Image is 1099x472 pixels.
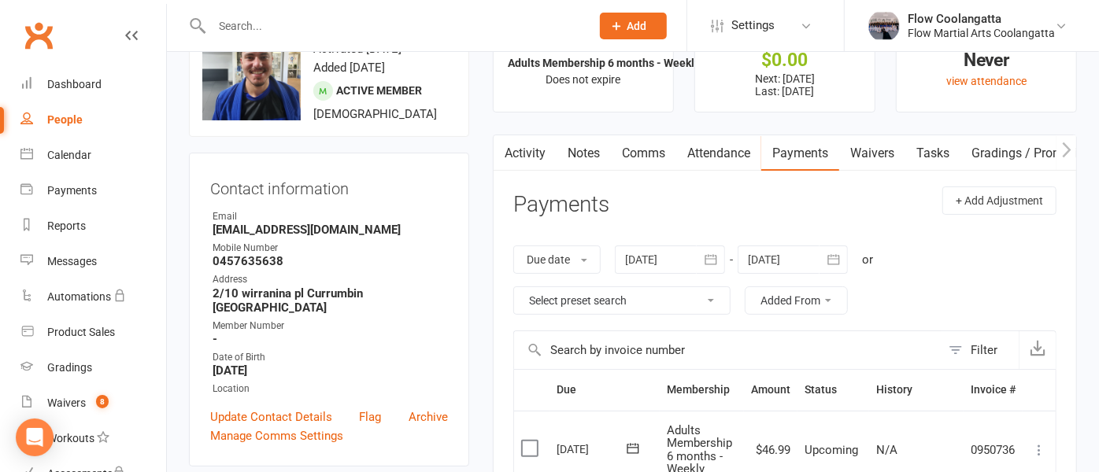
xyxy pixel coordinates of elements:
div: Date of Birth [213,350,448,365]
strong: Adults Membership 6 months - Weekly [508,57,700,69]
a: Manage Comms Settings [210,426,343,445]
a: Archive [409,407,448,426]
a: Reports [20,208,166,244]
a: People [20,102,166,138]
h3: Payments [513,193,609,217]
input: Search by invoice number [514,331,941,369]
strong: 2/10 wirranina pl Currumbin [GEOGRAPHIC_DATA] [213,286,448,315]
a: Messages [20,244,166,279]
a: view attendance [946,75,1027,87]
div: Dashboard [47,78,102,90]
div: $0.00 [709,52,860,68]
button: Added From [745,286,848,315]
a: Payments [20,173,166,208]
a: Product Sales [20,315,166,350]
div: Filter [971,341,997,360]
span: [DEMOGRAPHIC_DATA] [313,107,437,121]
strong: [DATE] [213,363,448,378]
input: Search... [207,15,579,37]
div: Email [213,209,448,224]
th: Due [549,370,660,410]
div: Gradings [47,361,92,374]
div: Messages [47,255,97,267]
div: Payments [47,184,97,197]
a: Payments [761,135,839,171]
button: Filter [941,331,1019,369]
div: or [862,250,873,269]
img: image1718831958.png [202,22,301,120]
h3: Contact information [210,174,448,197]
div: Member Number [213,319,448,334]
div: Waivers [47,396,86,409]
th: Status [797,370,869,410]
img: thumb_image1636425292.png [868,10,900,42]
a: Gradings [20,350,166,385]
span: Add [627,20,647,32]
button: Add [600,13,667,39]
a: Tasks [905,135,960,171]
a: Activity [494,135,557,171]
th: Membership [660,370,744,410]
a: Automations [20,279,166,315]
strong: [EMAIL_ADDRESS][DOMAIN_NAME] [213,223,448,237]
div: Product Sales [47,326,115,338]
span: Active member [336,84,422,97]
div: Reports [47,219,86,232]
a: Attendance [676,135,761,171]
a: Flag [360,407,382,426]
a: Dashboard [20,67,166,102]
a: Notes [557,135,611,171]
div: [DATE] [557,437,629,461]
div: Automations [47,290,111,303]
a: Comms [611,135,676,171]
a: Update Contact Details [210,407,332,426]
a: Calendar [20,138,166,173]
th: Amount [744,370,797,410]
a: Waivers [839,135,905,171]
div: Mobile Number [213,241,448,256]
div: Flow Martial Arts Coolangatta [908,26,1055,40]
div: Workouts [47,432,94,444]
div: Location [213,382,448,396]
p: Next: [DATE] Last: [DATE] [709,72,860,98]
a: Waivers 8 [20,385,166,421]
time: Added [DATE] [313,61,385,75]
button: Due date [513,245,601,274]
span: 8 [96,395,109,408]
th: History [869,370,964,410]
span: Settings [731,8,775,43]
a: Workouts [20,421,166,456]
div: Open Intercom Messenger [16,419,54,456]
div: Address [213,272,448,287]
span: N/A [876,443,897,457]
strong: - [213,332,448,346]
div: Flow Coolangatta [908,12,1055,26]
a: Clubworx [19,16,58,55]
button: + Add Adjustment [942,186,1056,215]
span: Does not expire [546,73,621,86]
th: Invoice # [964,370,1023,410]
div: Calendar [47,149,91,161]
span: Upcoming [805,443,858,457]
div: Never [911,52,1062,68]
div: People [47,113,83,126]
strong: 0457635638 [213,254,448,268]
